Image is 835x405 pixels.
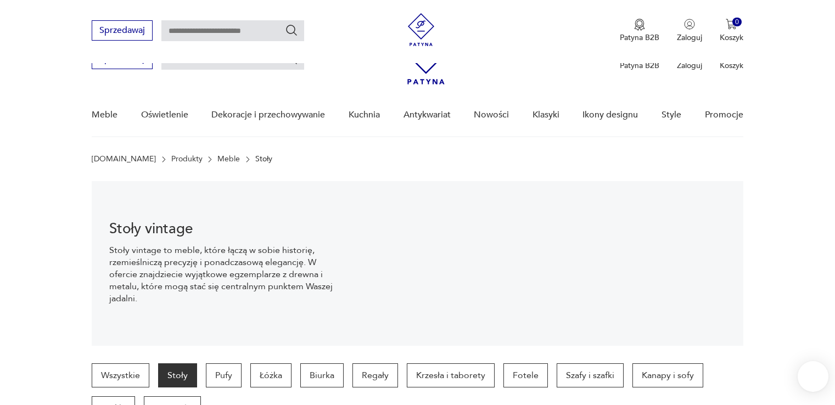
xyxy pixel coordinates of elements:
[109,244,335,305] p: Stoły vintage to meble, które łączą w sobie historię, rzemieślniczą precyzję i ponadczasową elega...
[407,363,495,387] a: Krzesła i taborety
[677,32,702,43] p: Zaloguj
[92,27,153,35] a: Sprzedawaj
[798,361,828,392] iframe: Smartsupp widget button
[404,94,451,136] a: Antykwariat
[620,32,659,43] p: Patyna B2B
[503,363,548,387] a: Fotele
[141,94,188,136] a: Oświetlenie
[255,155,272,164] p: Stoły
[720,60,743,71] p: Koszyk
[705,94,743,136] a: Promocje
[557,363,624,387] a: Szafy i szafki
[726,19,737,30] img: Ikona koszyka
[662,94,681,136] a: Style
[109,222,335,235] h1: Stoły vintage
[92,56,153,64] a: Sprzedawaj
[217,155,240,164] a: Meble
[158,363,197,387] a: Stoły
[474,94,509,136] a: Nowości
[349,94,380,136] a: Kuchnia
[171,155,203,164] a: Produkty
[352,363,398,387] a: Regały
[677,19,702,43] button: Zaloguj
[405,13,438,46] img: Patyna - sklep z meblami i dekoracjami vintage
[620,19,659,43] a: Ikona medaluPatyna B2B
[285,24,298,37] button: Szukaj
[634,19,645,31] img: Ikona medalu
[720,19,743,43] button: 0Koszyk
[720,32,743,43] p: Koszyk
[620,19,659,43] button: Patyna B2B
[206,363,242,387] a: Pufy
[684,19,695,30] img: Ikonka użytkownika
[92,155,156,164] a: [DOMAIN_NAME]
[533,94,559,136] a: Klasyki
[92,94,117,136] a: Meble
[300,363,344,387] a: Biurka
[732,18,742,27] div: 0
[92,363,149,387] a: Wszystkie
[250,363,292,387] a: Łóżka
[677,60,702,71] p: Zaloguj
[620,60,659,71] p: Patyna B2B
[92,20,153,41] button: Sprzedawaj
[211,94,325,136] a: Dekoracje i przechowywanie
[632,363,703,387] a: Kanapy i sofy
[582,94,638,136] a: Ikony designu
